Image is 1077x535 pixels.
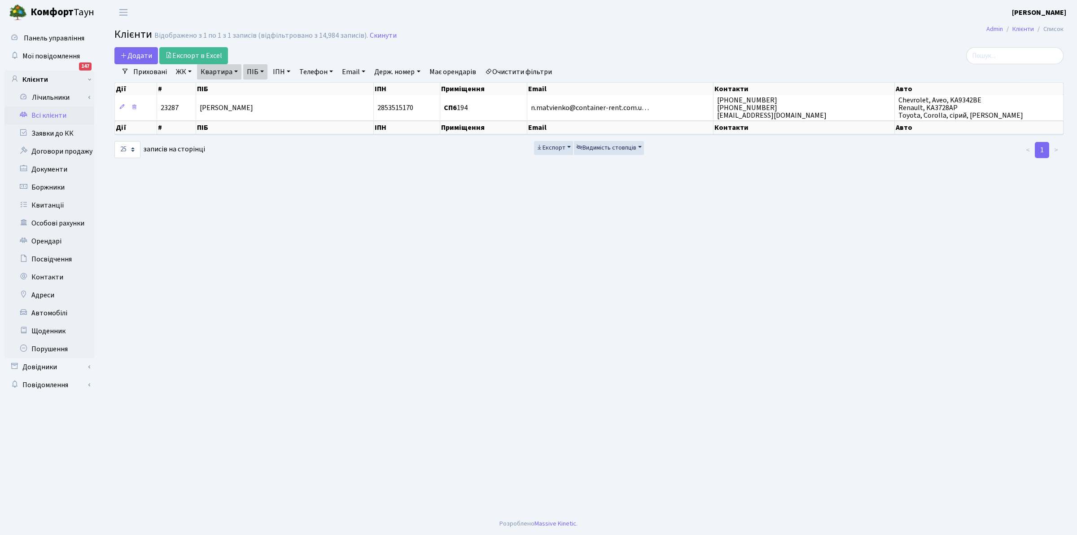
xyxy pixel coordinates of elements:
[444,103,457,113] b: СП6
[130,64,171,80] a: Приховані
[10,88,94,106] a: Лічильники
[4,71,94,88] a: Клієнти
[527,83,714,95] th: Email
[426,64,480,80] a: Має орендарів
[4,358,94,376] a: Довідники
[22,51,80,61] span: Мої повідомлення
[370,31,397,40] a: Скинути
[1035,142,1049,158] a: 1
[4,47,94,65] a: Мої повідомлення147
[966,47,1064,64] input: Пошук...
[440,83,527,95] th: Приміщення
[31,5,94,20] span: Таун
[120,51,152,61] span: Додати
[536,143,565,152] span: Експорт
[200,103,253,113] span: [PERSON_NAME]
[1034,24,1064,34] li: Список
[4,160,94,178] a: Документи
[717,95,827,120] span: [PHONE_NUMBER] [PHONE_NUMBER] [EMAIL_ADDRESS][DOMAIN_NAME]
[4,250,94,268] a: Посвідчення
[4,286,94,304] a: Адреси
[1012,8,1066,18] b: [PERSON_NAME]
[574,141,644,155] button: Видимість стовпців
[79,62,92,71] div: 147
[154,31,368,40] div: Відображено з 1 по 1 з 1 записів (відфільтровано з 14,984 записів).
[898,95,1023,120] span: Chevrolet, Aveo, KA9342BE Renault, KA3728AP Toyota, Corolla, сірий, [PERSON_NAME]
[4,178,94,196] a: Боржники
[973,20,1077,39] nav: breadcrumb
[371,64,424,80] a: Держ. номер
[374,121,440,134] th: ІПН
[4,124,94,142] a: Заявки до КК
[159,47,228,64] a: Експорт в Excel
[112,5,135,20] button: Переключити навігацію
[4,322,94,340] a: Щоденник
[157,83,196,95] th: #
[1012,7,1066,18] a: [PERSON_NAME]
[1012,24,1034,34] a: Клієнти
[4,142,94,160] a: Договори продажу
[444,103,468,113] span: 194
[114,141,140,158] select: записів на сторінці
[4,214,94,232] a: Особові рахунки
[196,121,374,134] th: ПІБ
[531,103,649,113] span: n.matvienko@container-rent.com.u…
[4,268,94,286] a: Контакти
[296,64,337,80] a: Телефон
[31,5,74,19] b: Комфорт
[377,103,413,113] span: 2853515170
[4,340,94,358] a: Порушення
[172,64,195,80] a: ЖК
[9,4,27,22] img: logo.png
[986,24,1003,34] a: Admin
[338,64,369,80] a: Email
[4,196,94,214] a: Квитанції
[527,121,714,134] th: Email
[269,64,294,80] a: ІПН
[114,47,158,64] a: Додати
[534,519,576,528] a: Massive Kinetic
[714,121,895,134] th: Контакти
[4,29,94,47] a: Панель управління
[243,64,267,80] a: ПІБ
[482,64,556,80] a: Очистити фільтри
[440,121,527,134] th: Приміщення
[576,143,636,152] span: Видимість стовпців
[115,121,157,134] th: Дії
[714,83,895,95] th: Контакти
[157,121,196,134] th: #
[499,519,578,529] div: Розроблено .
[4,232,94,250] a: Орендарі
[895,83,1064,95] th: Авто
[197,64,241,80] a: Квартира
[534,141,573,155] button: Експорт
[374,83,440,95] th: ІПН
[114,141,205,158] label: записів на сторінці
[895,121,1064,134] th: Авто
[4,304,94,322] a: Автомобілі
[161,103,179,113] span: 23287
[4,106,94,124] a: Всі клієнти
[196,83,374,95] th: ПІБ
[4,376,94,394] a: Повідомлення
[115,83,157,95] th: Дії
[24,33,84,43] span: Панель управління
[114,27,152,42] span: Клієнти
